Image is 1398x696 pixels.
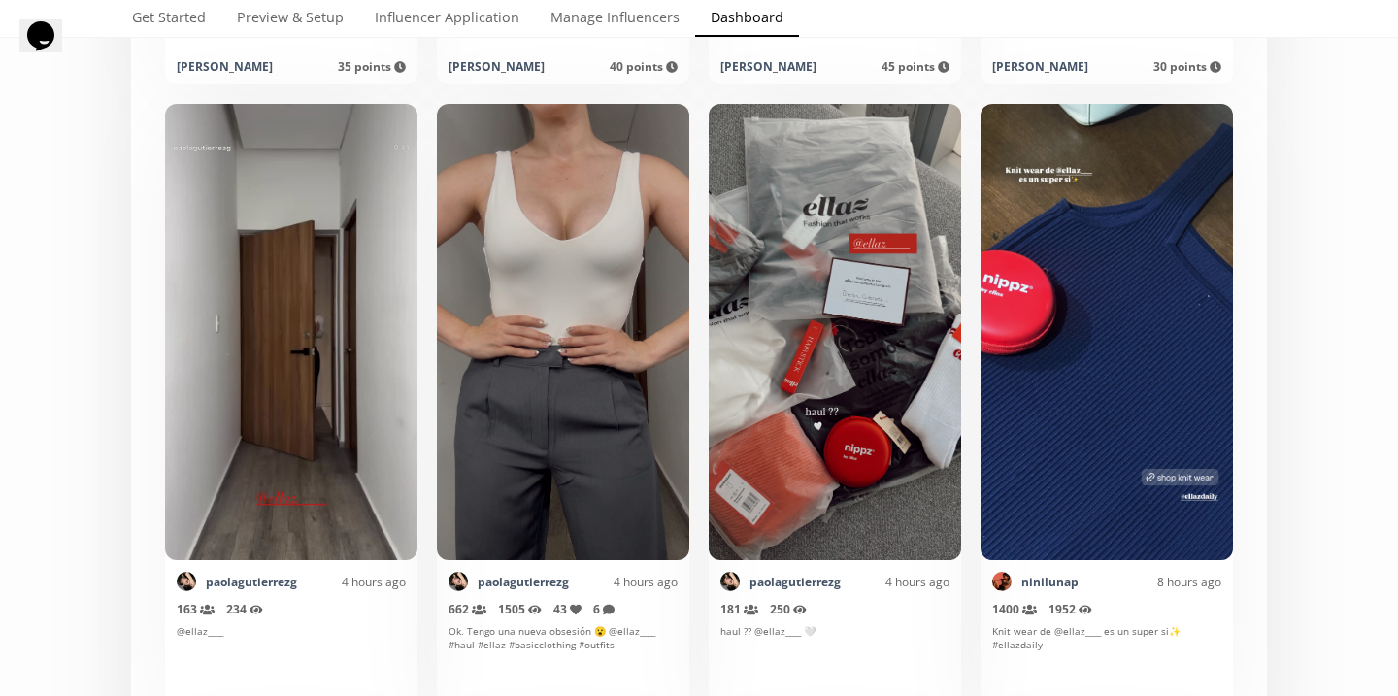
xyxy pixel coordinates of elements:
[992,58,1088,75] div: [PERSON_NAME]
[553,601,582,617] span: 43
[720,58,816,75] div: [PERSON_NAME]
[297,574,406,590] div: 4 hours ago
[992,624,1221,687] div: Knit wear de @ellaz____ es un super si✨ #ellazdaily
[569,574,678,590] div: 4 hours ago
[992,572,1012,591] img: 564092369_18522206671063955_7945448524579309840_n.jpg
[841,574,949,590] div: 4 hours ago
[720,624,949,687] div: haul ?? @ellaz____ 🤍
[882,58,949,75] span: 45 points
[338,58,406,75] span: 35 points
[593,601,615,617] span: 6
[449,58,545,75] div: [PERSON_NAME]
[206,574,297,590] a: paolagutierrezg
[498,601,542,617] span: 1505
[449,572,468,591] img: 541594447_18524524291045527_7091072304023486040_n.jpg
[449,601,486,617] span: 662
[992,601,1037,617] span: 1400
[610,58,678,75] span: 40 points
[177,572,196,591] img: 541594447_18524524291045527_7091072304023486040_n.jpg
[1048,601,1092,617] span: 1952
[449,624,678,687] div: Ok. Tengo una nueva obsesión 😮 @ellaz____ #haul #ellaz #basicclothing #outfits
[177,58,273,75] div: [PERSON_NAME]
[1153,58,1221,75] span: 30 points
[1079,574,1221,590] div: 8 hours ago
[226,601,263,617] span: 234
[749,574,841,590] a: paolagutierrezg
[770,601,807,617] span: 250
[19,19,82,78] iframe: chat widget
[478,574,569,590] a: paolagutierrezg
[720,601,758,617] span: 181
[177,624,406,687] div: @ellaz____
[720,572,740,591] img: 541594447_18524524291045527_7091072304023486040_n.jpg
[177,601,215,617] span: 163
[1021,574,1079,590] a: ninilunap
